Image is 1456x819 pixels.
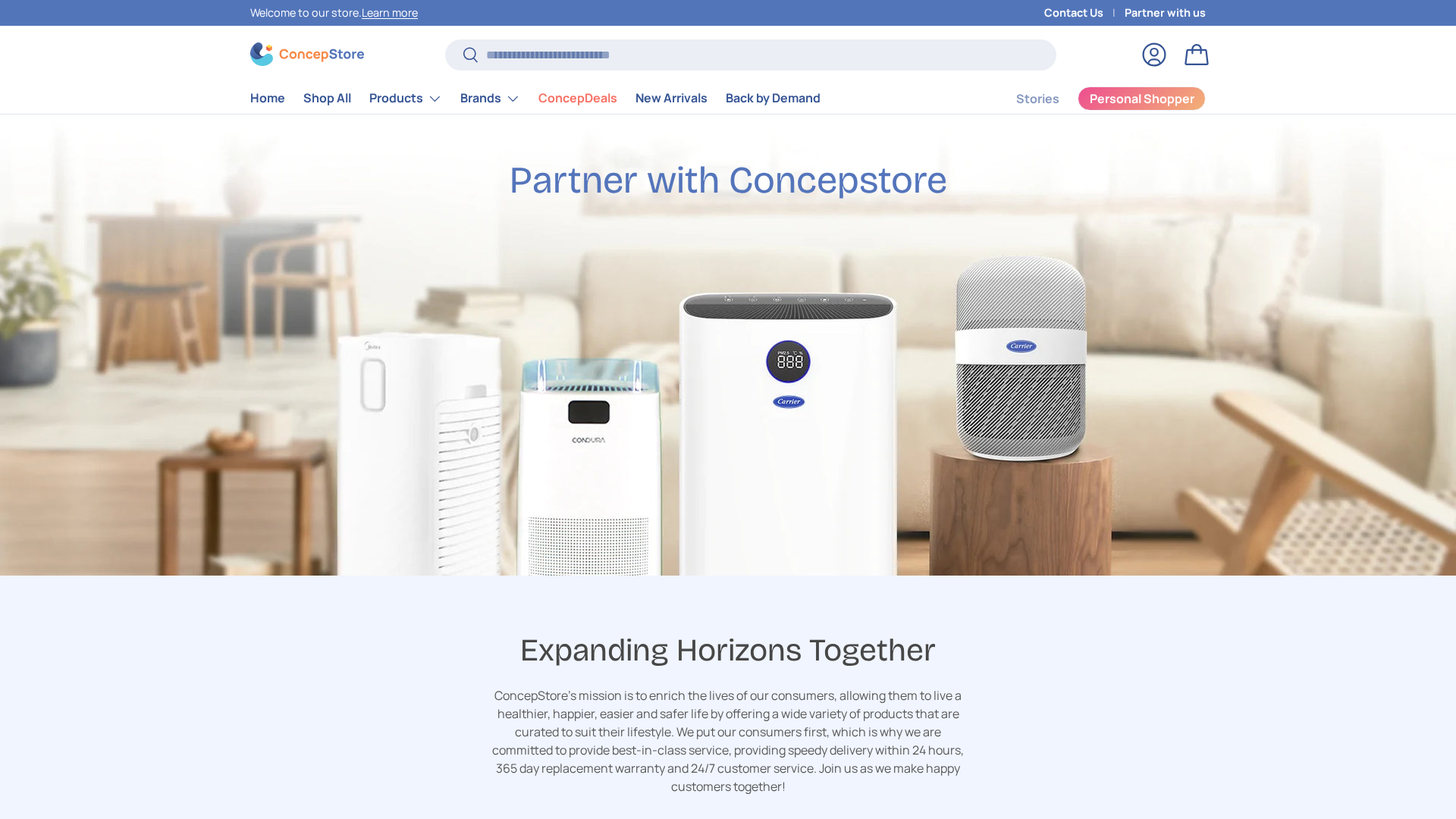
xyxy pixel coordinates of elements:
[250,83,285,113] a: Home
[362,5,418,20] a: Learn more
[250,5,418,21] p: Welcome to our store.
[451,83,529,114] summary: Brands
[489,686,967,795] p: ConcepStore’s mission is to enrich the lives of our consumers, allowing them to live a healthier,...
[460,83,520,114] a: Brands
[1078,86,1206,111] a: Personal Shopper
[726,83,821,113] a: Back by Demand
[250,42,364,66] img: ConcepStore
[1044,5,1125,21] a: Contact Us
[1125,5,1206,21] a: Partner with us
[369,83,442,114] a: Products
[635,83,708,113] a: New Arrivals
[520,630,936,671] span: Expanding Horizons Together
[980,83,1206,114] nav: Secondary
[360,83,451,114] summary: Products
[510,157,947,204] h2: Partner with Concepstore
[538,83,617,113] a: ConcepDeals
[250,83,821,114] nav: Primary
[1090,93,1194,105] span: Personal Shopper
[303,83,351,113] a: Shop All
[1016,84,1059,114] a: Stories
